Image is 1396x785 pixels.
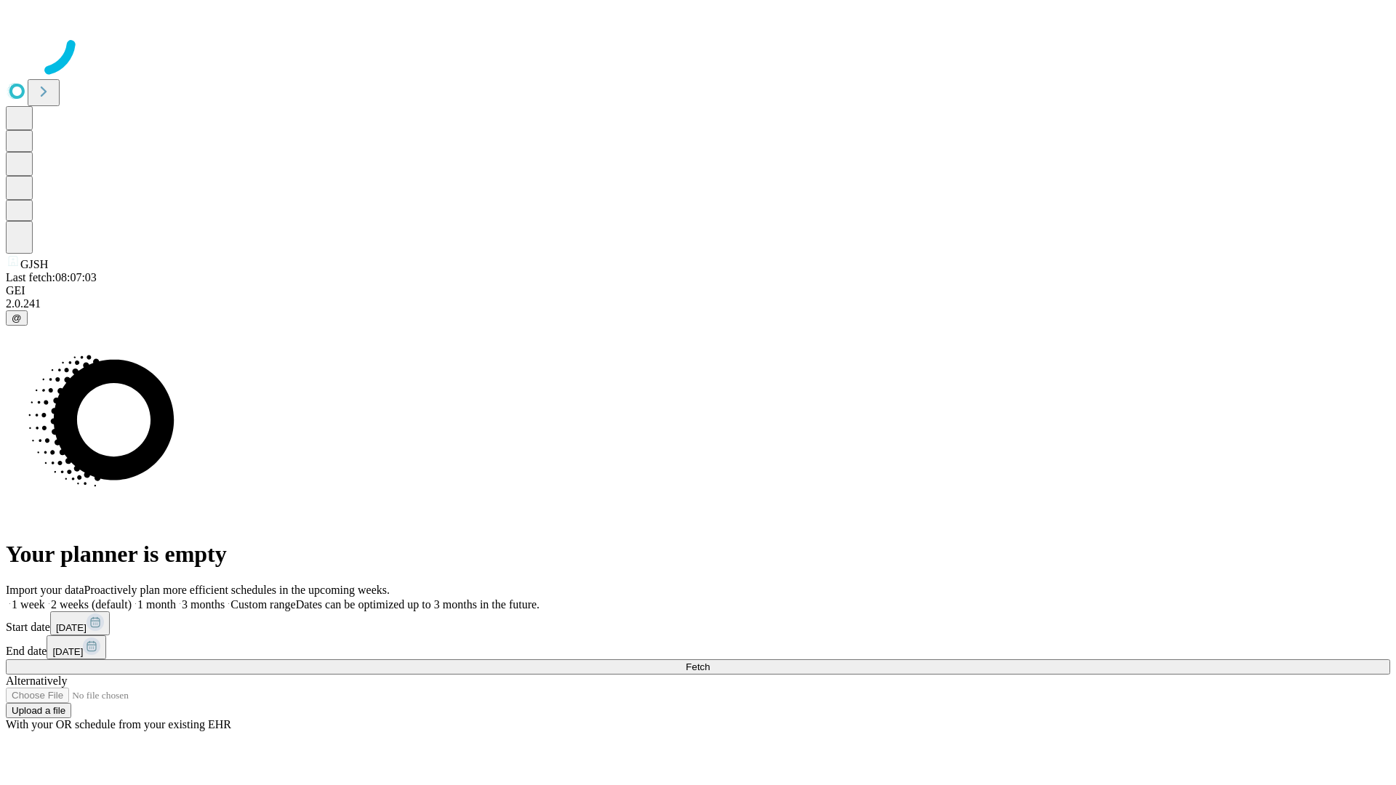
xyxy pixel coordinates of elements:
[50,611,110,635] button: [DATE]
[6,284,1390,297] div: GEI
[296,598,539,611] span: Dates can be optimized up to 3 months in the future.
[6,310,28,326] button: @
[52,646,83,657] span: [DATE]
[6,297,1390,310] div: 2.0.241
[12,313,22,323] span: @
[6,635,1390,659] div: End date
[12,598,45,611] span: 1 week
[137,598,176,611] span: 1 month
[6,271,97,283] span: Last fetch: 08:07:03
[51,598,132,611] span: 2 weeks (default)
[56,622,87,633] span: [DATE]
[6,541,1390,568] h1: Your planner is empty
[6,659,1390,675] button: Fetch
[6,675,67,687] span: Alternatively
[6,611,1390,635] div: Start date
[230,598,295,611] span: Custom range
[6,718,231,730] span: With your OR schedule from your existing EHR
[84,584,390,596] span: Proactively plan more efficient schedules in the upcoming weeks.
[6,584,84,596] span: Import your data
[20,258,48,270] span: GJSH
[182,598,225,611] span: 3 months
[686,661,710,672] span: Fetch
[6,703,71,718] button: Upload a file
[47,635,106,659] button: [DATE]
